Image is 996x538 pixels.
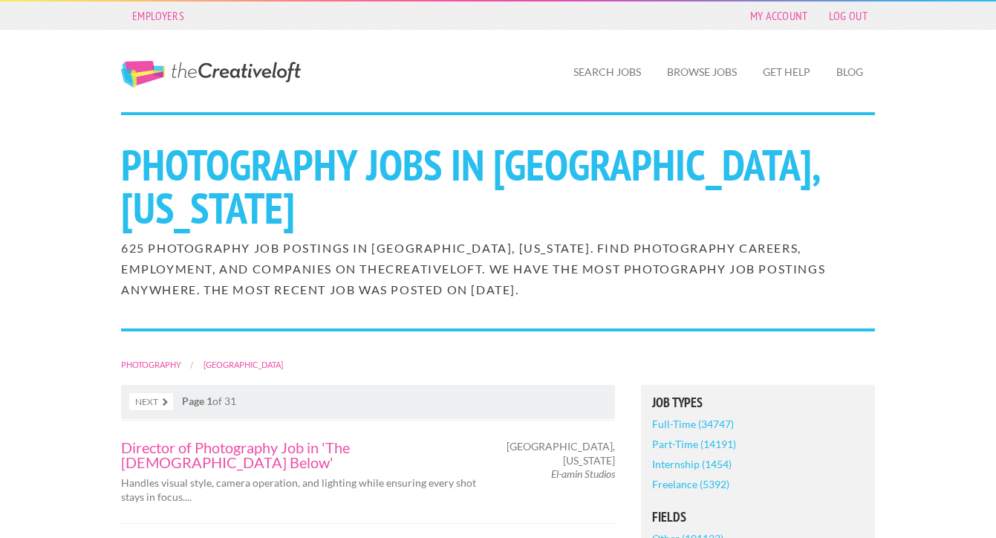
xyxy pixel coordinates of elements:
[551,467,615,480] em: El-amin Studios
[121,385,615,419] nav: of 31
[652,511,864,524] h5: Fields
[121,360,181,369] a: Photography
[121,476,485,503] p: Handles visual style, camera operation, and lighting while ensuring every shot stays in focus....
[121,143,875,230] h1: Photography Jobs in [GEOGRAPHIC_DATA], [US_STATE]
[562,55,653,89] a: Search Jobs
[655,55,749,89] a: Browse Jobs
[121,440,485,470] a: Director of Photography Job in 'The [DEMOGRAPHIC_DATA] Below'
[204,360,283,369] a: [GEOGRAPHIC_DATA]
[652,434,736,454] a: Part-Time (14191)
[751,55,822,89] a: Get Help
[652,474,729,494] a: Freelance (5392)
[121,61,301,88] a: The Creative Loft
[652,454,732,474] a: Internship (1454)
[821,5,875,26] a: Log Out
[129,393,173,410] a: Next
[652,414,734,434] a: Full-Time (34747)
[824,55,875,89] a: Blog
[121,238,875,300] h2: 625 Photography job postings in [GEOGRAPHIC_DATA], [US_STATE]. Find Photography careers, employme...
[652,396,864,409] h5: Job Types
[743,5,816,26] a: My Account
[507,440,615,467] span: [GEOGRAPHIC_DATA], [US_STATE]
[125,5,192,26] a: Employers
[182,395,212,407] strong: Page 1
